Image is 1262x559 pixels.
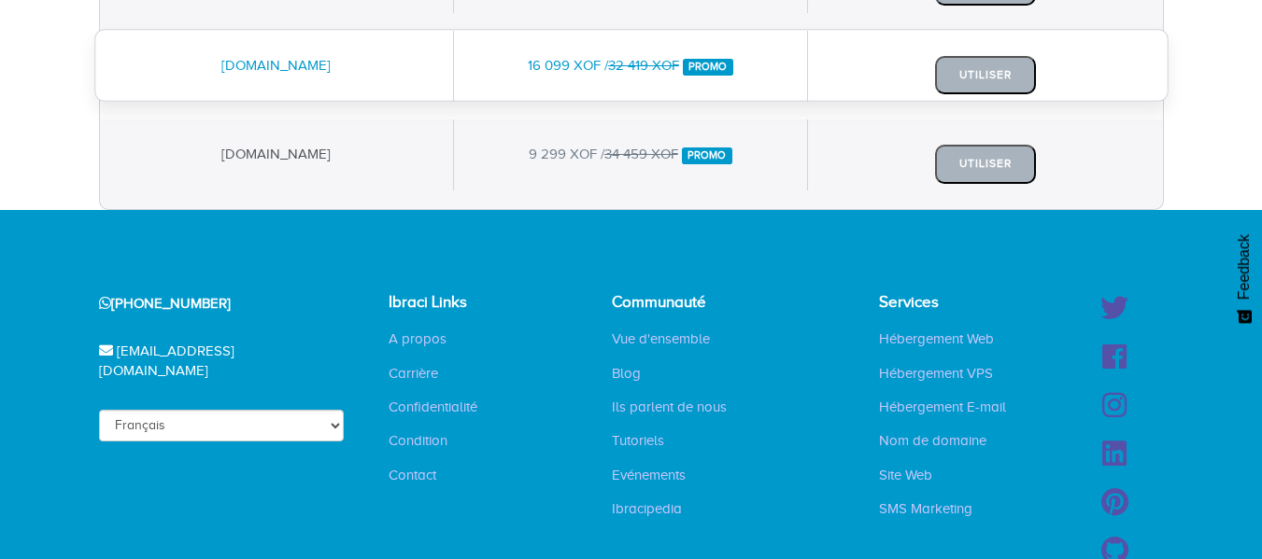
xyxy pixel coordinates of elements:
[454,119,808,189] div: 9 299 XOF /
[598,364,655,383] a: Blog
[598,431,678,450] a: Tutoriels
[865,329,1008,348] a: Hébergement Web
[375,431,461,450] a: Condition
[865,364,1007,383] a: Hébergement VPS
[683,59,734,76] span: Promo
[608,58,679,73] del: 32 419 XOF
[100,31,454,101] div: [DOMAIN_NAME]
[389,294,510,312] h4: Ibraci Links
[375,466,450,484] a: Contact
[454,31,808,101] div: 16 099 XOF /
[598,466,700,484] a: Evénements
[1236,234,1253,300] span: Feedback
[598,499,696,518] a: Ibracipedia
[865,398,1020,416] a: Hébergement E-mail
[76,328,345,396] div: [EMAIL_ADDRESS][DOMAIN_NAME]
[375,364,452,383] a: Carrière
[604,147,678,161] del: 34 459 XOF
[865,499,986,518] a: SMS Marketing
[1227,216,1262,342] button: Feedback - Afficher l’enquête
[612,294,741,312] h4: Communauté
[375,329,461,348] a: A propos
[879,294,1020,312] h4: Services
[935,145,1036,183] button: Utiliser
[76,280,345,328] div: [PHONE_NUMBER]
[682,147,733,164] span: Promo
[935,56,1036,94] button: Utiliser
[1169,466,1240,537] iframe: Drift Widget Chat Controller
[865,466,946,484] a: Site Web
[598,398,741,416] a: Ils parlent de nous
[375,398,491,416] a: Confidentialité
[865,431,1000,450] a: Nom de domaine
[100,119,454,189] div: [DOMAIN_NAME]
[598,329,724,348] a: Vue d'ensemble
